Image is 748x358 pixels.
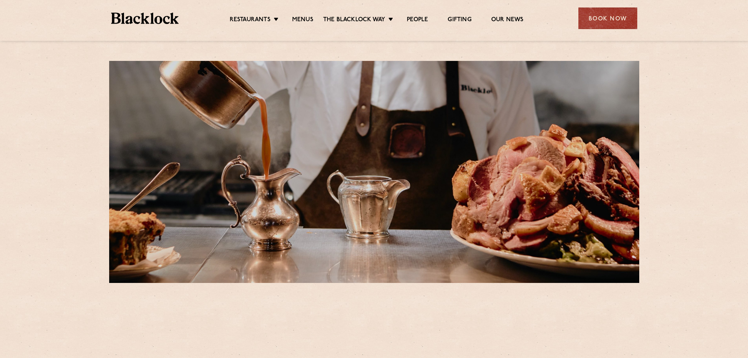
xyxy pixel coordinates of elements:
a: Gifting [448,16,471,25]
a: People [407,16,428,25]
a: The Blacklock Way [323,16,385,25]
a: Restaurants [230,16,271,25]
a: Our News [491,16,524,25]
a: Menus [292,16,313,25]
div: Book Now [578,7,637,29]
img: BL_Textured_Logo-footer-cropped.svg [111,13,179,24]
